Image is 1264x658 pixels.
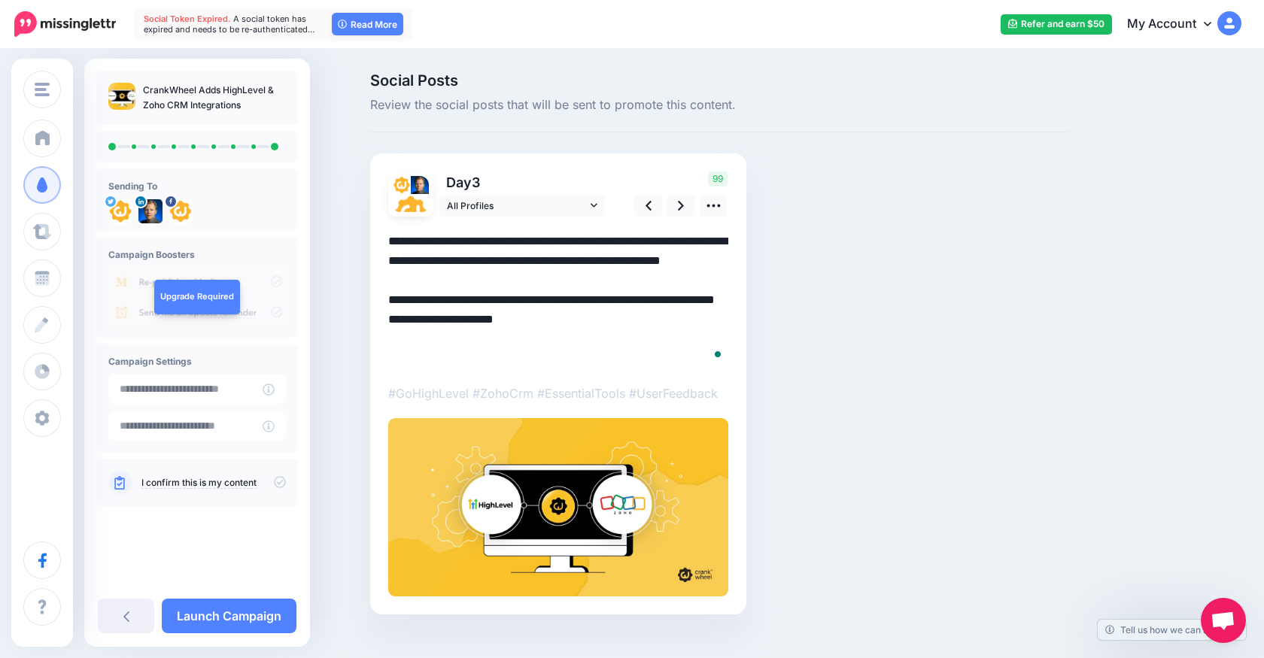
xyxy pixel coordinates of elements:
[141,477,257,489] a: I confirm this is my content
[439,171,607,193] p: Day
[393,194,429,230] img: 294216085_733586221362840_6419865137151145949_n-bsa146946.png
[370,73,1068,88] span: Social Posts
[1112,6,1241,43] a: My Account
[108,356,286,367] h4: Campaign Settings
[14,11,116,37] img: Missinglettr
[154,280,240,314] a: Upgrade Required
[144,14,315,35] span: A social token has expired and needs to be re-authenticated…
[169,199,193,223] img: 294216085_733586221362840_6419865137151145949_n-bsa146946.png
[447,198,587,214] span: All Profiles
[1201,598,1246,643] a: Open chat
[108,83,135,110] img: cfb965d3d1a0f5b5af32e668a69c1051_thumb.jpg
[138,199,163,223] img: 1516157769688-84710.png
[411,176,429,194] img: 1516157769688-84710.png
[35,83,50,96] img: menu.png
[1098,620,1246,640] a: Tell us how we can improve
[708,171,728,186] span: 99
[388,418,728,596] img: cfb965d3d1a0f5b5af32e668a69c1051.jpg
[388,232,728,368] textarea: To enrich screen reader interactions, please activate Accessibility in Grammarly extension settings
[388,384,728,403] p: #GoHighLevel #ZohoCrm #EssentialTools #UserFeedback
[108,249,286,260] h4: Campaign Boosters
[472,174,480,190] span: 3
[439,195,605,217] a: All Profiles
[370,96,1068,115] span: Review the social posts that will be sent to promote this content.
[1001,14,1112,35] a: Refer and earn $50
[108,199,132,223] img: WND2RMa3-11862.png
[393,176,411,194] img: WND2RMa3-11862.png
[332,13,403,35] a: Read More
[143,83,286,113] p: CrankWheel Adds HighLevel & Zoho CRM Integrations
[144,14,231,24] span: Social Token Expired.
[108,268,286,326] img: campaign_review_boosters.png
[108,180,286,192] h4: Sending To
